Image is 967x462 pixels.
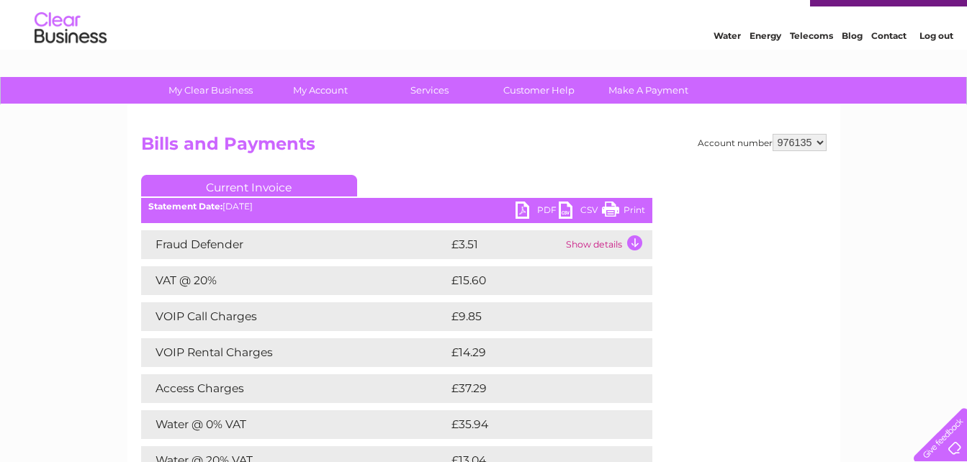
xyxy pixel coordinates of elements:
[516,201,559,222] a: PDF
[141,266,448,295] td: VAT @ 20%
[696,7,795,25] a: 0333 014 3131
[261,77,379,104] a: My Account
[141,338,448,367] td: VOIP Rental Charges
[842,61,863,72] a: Blog
[148,201,222,212] b: Statement Date:
[919,61,953,72] a: Log out
[750,61,781,72] a: Energy
[559,201,602,222] a: CSV
[141,302,448,331] td: VOIP Call Charges
[141,410,448,439] td: Water @ 0% VAT
[448,374,623,403] td: £37.29
[141,175,357,196] a: Current Invoice
[448,410,624,439] td: £35.94
[151,77,270,104] a: My Clear Business
[448,338,622,367] td: £14.29
[448,266,622,295] td: £15.60
[871,61,907,72] a: Contact
[141,230,448,259] td: Fraud Defender
[144,8,824,70] div: Clear Business is a trading name of Verastar Limited (registered in [GEOGRAPHIC_DATA] No. 3667643...
[562,230,652,259] td: Show details
[714,61,741,72] a: Water
[790,61,833,72] a: Telecoms
[698,134,827,151] div: Account number
[141,134,827,161] h2: Bills and Payments
[480,77,598,104] a: Customer Help
[448,230,562,259] td: £3.51
[141,374,448,403] td: Access Charges
[448,302,619,331] td: £9.85
[141,201,652,212] div: [DATE]
[589,77,708,104] a: Make A Payment
[370,77,489,104] a: Services
[602,201,645,222] a: Print
[34,37,107,81] img: logo.png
